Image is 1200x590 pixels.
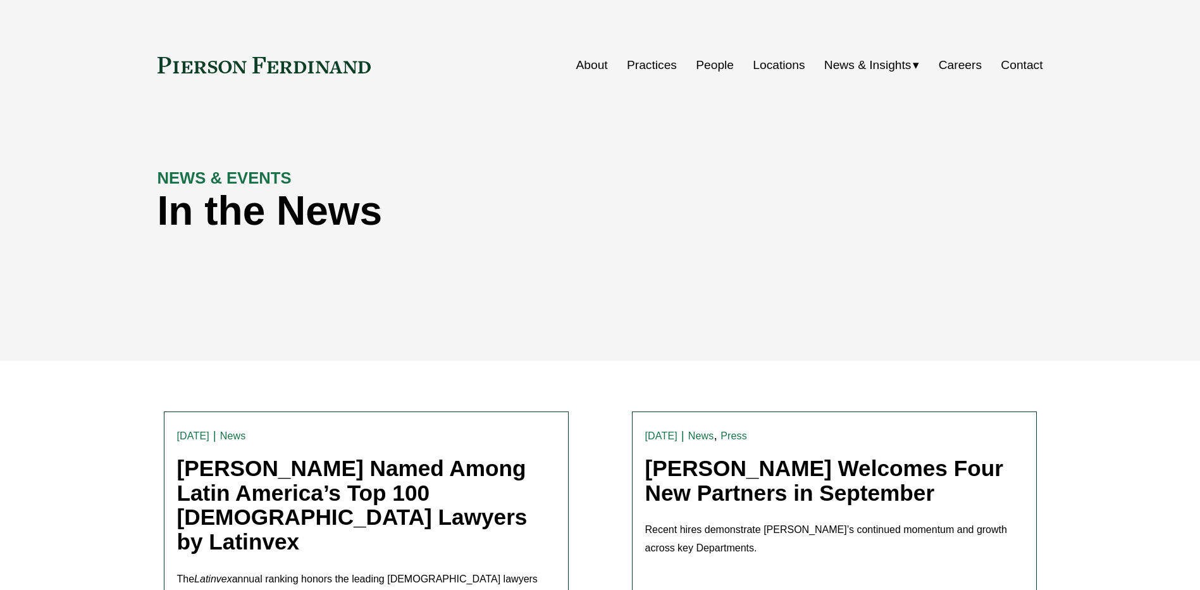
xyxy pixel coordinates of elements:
[688,430,714,441] a: News
[645,521,1024,558] p: Recent hires demonstrate [PERSON_NAME]’s continued momentum and growth across key Departments.
[177,431,209,441] time: [DATE]
[824,53,920,77] a: folder dropdown
[158,169,292,187] strong: NEWS & EVENTS
[576,53,608,77] a: About
[158,188,822,234] h1: In the News
[824,54,912,77] span: News & Insights
[721,430,747,441] a: Press
[645,431,677,441] time: [DATE]
[220,430,246,441] a: News
[696,53,734,77] a: People
[627,53,677,77] a: Practices
[1001,53,1042,77] a: Contact
[714,429,717,442] span: ,
[939,53,982,77] a: Careers
[194,574,232,584] em: Latinvex
[645,456,1003,505] a: [PERSON_NAME] Welcomes Four New Partners in September
[177,456,528,554] a: [PERSON_NAME] Named Among Latin America’s Top 100 [DEMOGRAPHIC_DATA] Lawyers by Latinvex
[753,53,805,77] a: Locations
